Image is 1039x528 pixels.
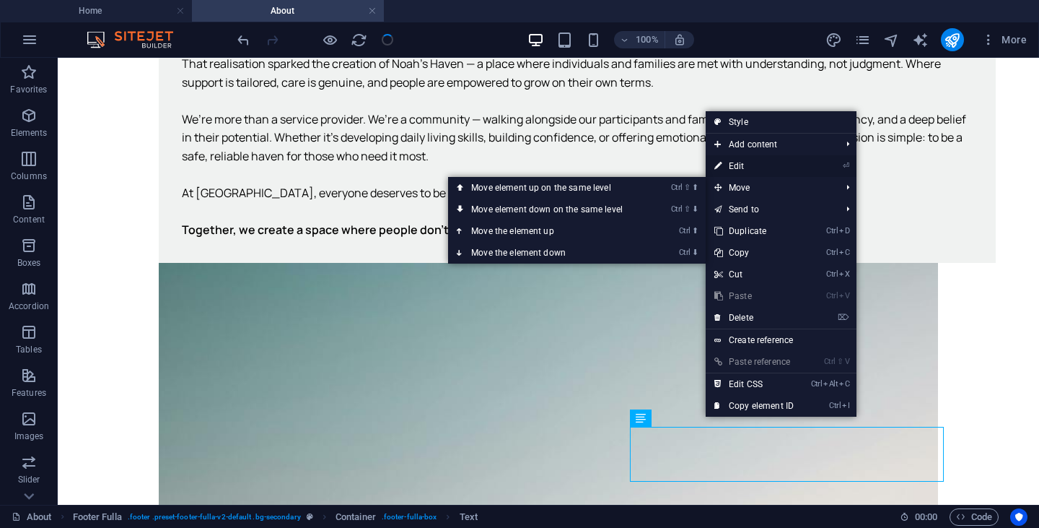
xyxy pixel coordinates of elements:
[912,31,929,48] button: text_generator
[912,32,929,48] i: AI Writer
[706,329,856,351] a: Create reference
[956,508,992,526] span: Code
[73,508,478,526] nav: breadcrumb
[192,3,384,19] h4: About
[706,242,802,264] a: CtrlCCopy
[706,220,802,242] a: CtrlDDuplicate
[981,33,1027,47] span: More
[839,291,849,300] i: V
[14,430,44,442] p: Images
[842,401,849,410] i: I
[321,31,338,48] button: Click here to leave preview mode and continue editing
[13,214,45,225] p: Content
[692,248,698,257] i: ⬇
[448,242,652,264] a: Ctrl⬇Move the element down
[448,220,652,242] a: Ctrl⬆Move the element up
[307,513,313,521] i: This element is a customizable preset
[839,248,849,257] i: C
[845,357,849,366] i: V
[811,379,823,389] i: Ctrl
[128,508,301,526] span: . footer .preset-footer-fulla-v2-default .bg-secondary
[839,226,849,235] i: D
[679,226,691,235] i: Ctrl
[706,264,802,285] a: CtrlXCut
[9,300,49,312] p: Accordion
[692,226,698,235] i: ⬆
[706,351,802,373] a: Ctrl⇧VPaste reference
[976,28,1033,51] button: More
[706,395,802,417] a: CtrlICopy element ID
[825,32,842,48] i: Design (Ctrl+Alt+Y)
[854,32,871,48] i: Pages (Ctrl+Alt+S)
[17,257,41,269] p: Boxes
[839,379,849,389] i: C
[12,387,46,399] p: Features
[824,357,836,366] i: Ctrl
[825,31,843,48] button: design
[16,344,42,355] p: Tables
[706,307,802,329] a: ⌦Delete
[826,269,838,279] i: Ctrl
[448,199,652,220] a: Ctrl⇧⬇Move element down on the same level
[336,508,376,526] span: Click to select. Double-click to edit
[706,111,856,133] a: Style
[854,31,872,48] button: pages
[234,31,252,48] button: undo
[636,31,659,48] h6: 100%
[900,508,938,526] h6: Session time
[460,508,478,526] span: Click to select. Double-click to edit
[950,508,999,526] button: Code
[83,31,191,48] img: Editor Logo
[11,170,47,182] p: Columns
[10,84,47,95] p: Favorites
[1010,508,1027,526] button: Usercentrics
[837,357,843,366] i: ⇧
[839,269,849,279] i: X
[11,127,48,139] p: Elements
[351,32,367,48] i: Reload page
[73,508,122,526] span: Click to select. Double-click to edit
[826,226,838,235] i: Ctrl
[673,33,686,46] i: On resize automatically adjust zoom level to fit chosen device.
[684,183,691,192] i: ⇧
[826,248,838,257] i: Ctrl
[823,379,838,389] i: Alt
[679,248,691,257] i: Ctrl
[826,291,838,300] i: Ctrl
[692,183,698,192] i: ⬆
[18,474,40,485] p: Slider
[925,511,927,522] span: :
[684,204,691,214] i: ⇧
[448,177,652,199] a: Ctrl⇧⬆Move element up on the same level
[706,177,835,199] span: Move
[843,161,849,170] i: ⏎
[706,373,802,395] a: CtrlAltCEdit CSS
[829,401,841,410] i: Ctrl
[614,31,665,48] button: 100%
[692,204,698,214] i: ⬇
[915,508,937,526] span: 00 00
[671,204,683,214] i: Ctrl
[382,508,437,526] span: . footer-fulla-box
[706,155,802,177] a: ⏎Edit
[883,31,900,48] button: navigator
[706,285,802,307] a: CtrlVPaste
[883,32,900,48] i: Navigator
[12,508,52,526] a: Click to cancel selection. Double-click to open Pages
[706,134,835,155] span: Add content
[350,31,367,48] button: reload
[671,183,683,192] i: Ctrl
[941,28,964,51] button: publish
[235,32,252,48] i: Undo: Change pages (Ctrl+Z)
[706,199,835,220] a: Send to
[838,313,849,322] i: ⌦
